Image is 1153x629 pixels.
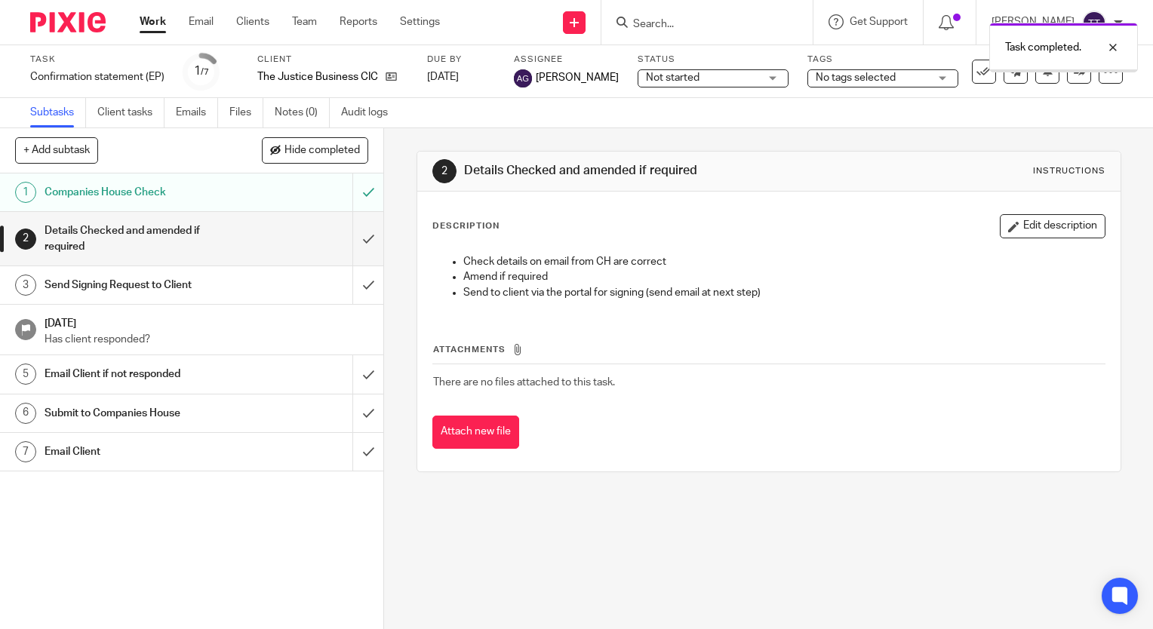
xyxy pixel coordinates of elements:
h1: [DATE] [45,312,369,331]
a: Files [229,98,263,127]
span: [PERSON_NAME] [536,70,619,85]
p: Amend if required [463,269,1105,284]
span: [DATE] [427,72,459,82]
h1: Email Client [45,440,240,463]
span: No tags selected [816,72,896,83]
h1: Email Client if not responded [45,363,240,385]
label: Assignee [514,54,619,66]
a: Client tasks [97,98,164,127]
span: Not started [646,72,699,83]
h1: Details Checked and amended if required [45,219,240,258]
img: svg%3E [1082,11,1106,35]
a: Settings [400,14,440,29]
div: Confirmation statement (EP) [30,69,164,84]
div: 3 [15,275,36,296]
span: Hide completed [284,145,360,157]
span: There are no files attached to this task. [433,377,615,388]
label: Due by [427,54,495,66]
div: 1 [15,182,36,203]
h1: Companies House Check [45,181,240,204]
div: 1 [194,63,209,80]
div: 6 [15,403,36,424]
p: The Justice Business CIC [257,69,378,84]
p: Has client responded? [45,332,369,347]
a: Subtasks [30,98,86,127]
div: 2 [15,229,36,250]
img: Pixie [30,12,106,32]
p: Task completed. [1005,40,1081,55]
span: Attachments [433,345,506,354]
a: Email [189,14,214,29]
p: Description [432,220,500,232]
div: 5 [15,364,36,385]
a: Work [140,14,166,29]
label: Client [257,54,408,66]
small: /7 [201,68,209,76]
a: Team [292,14,317,29]
a: Audit logs [341,98,399,127]
a: Notes (0) [275,98,330,127]
button: Hide completed [262,137,368,163]
h1: Send Signing Request to Client [45,274,240,296]
a: Clients [236,14,269,29]
h1: Details Checked and amended if required [464,163,801,179]
button: Edit description [1000,214,1105,238]
button: + Add subtask [15,137,98,163]
div: 2 [432,159,457,183]
p: Check details on email from CH are correct [463,254,1105,269]
img: svg%3E [514,69,532,87]
a: Emails [176,98,218,127]
a: Reports [340,14,377,29]
h1: Submit to Companies House [45,402,240,425]
div: Instructions [1033,165,1105,177]
div: 7 [15,441,36,462]
button: Attach new file [432,416,519,450]
label: Task [30,54,164,66]
p: Send to client via the portal for signing (send email at next step) [463,285,1105,300]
